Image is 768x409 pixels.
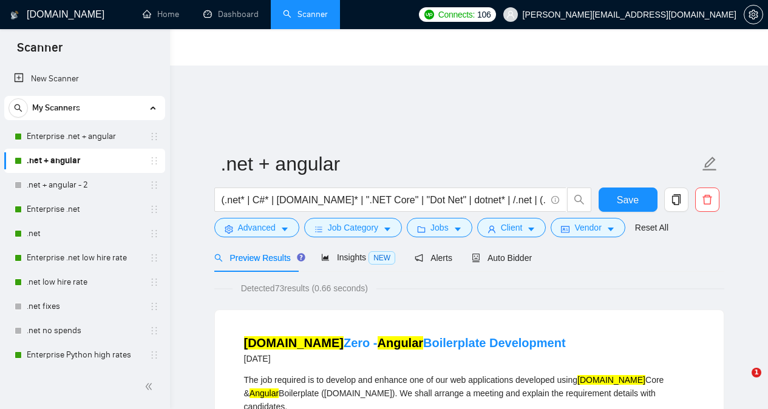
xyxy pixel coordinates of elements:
[415,254,423,262] span: notification
[27,124,142,149] a: Enterprise .net + angular
[561,225,569,234] span: idcard
[407,218,472,237] button: folderJobscaret-down
[472,253,532,263] span: Auto Bidder
[454,225,462,234] span: caret-down
[577,375,645,385] mark: [DOMAIN_NAME]
[27,270,142,294] a: .net low hire rate
[214,253,302,263] span: Preview Results
[144,380,157,393] span: double-left
[233,282,376,295] span: Detected 73 results (0.66 seconds)
[149,132,159,141] span: holder
[296,252,307,263] div: Tooltip anchor
[551,218,625,237] button: idcardVendorcaret-down
[14,67,155,91] a: New Scanner
[149,326,159,336] span: holder
[599,188,658,212] button: Save
[280,225,289,234] span: caret-down
[225,225,233,234] span: setting
[664,188,688,212] button: copy
[27,173,142,197] a: .net + angular - 2
[8,98,28,118] button: search
[574,221,601,234] span: Vendor
[304,218,402,237] button: barsJob Categorycaret-down
[328,221,378,234] span: Job Category
[27,221,142,246] a: .net
[214,218,299,237] button: settingAdvancedcaret-down
[430,221,449,234] span: Jobs
[727,368,756,397] iframe: Intercom live chat
[369,251,395,265] span: NEW
[527,225,535,234] span: caret-down
[149,302,159,311] span: holder
[27,319,142,343] a: .net no spends
[27,343,142,367] a: Enterprise Python high rates
[27,294,142,319] a: .net fixes
[214,254,223,262] span: search
[149,204,159,214] span: holder
[383,225,392,234] span: caret-down
[695,188,719,212] button: delete
[4,67,165,91] li: New Scanner
[314,225,323,234] span: bars
[472,254,480,262] span: robot
[27,149,142,173] a: .net + angular
[32,96,80,120] span: My Scanners
[635,221,668,234] a: Reset All
[9,104,27,112] span: search
[696,194,719,205] span: delete
[702,156,718,172] span: edit
[149,277,159,287] span: holder
[149,350,159,360] span: holder
[221,149,699,179] input: Scanner name...
[378,336,424,350] mark: Angular
[477,218,546,237] button: userClientcaret-down
[149,180,159,190] span: holder
[568,194,591,205] span: search
[149,229,159,238] span: holder
[149,253,159,263] span: holder
[244,336,344,350] mark: [DOMAIN_NAME]
[27,197,142,221] a: Enterprise .net
[617,192,639,208] span: Save
[238,221,276,234] span: Advanced
[551,196,559,204] span: info-circle
[321,253,330,262] span: area-chart
[27,246,142,270] a: Enterprise .net low hire rate
[244,351,566,366] div: [DATE]
[665,194,688,205] span: copy
[244,336,566,350] a: [DOMAIN_NAME]Zero -AngularBoilerplate Development
[415,253,452,263] span: Alerts
[567,188,591,212] button: search
[752,368,761,377] span: 1
[607,225,615,234] span: caret-down
[417,225,426,234] span: folder
[321,252,395,262] span: Insights
[501,221,523,234] span: Client
[250,388,279,398] mark: Angular
[149,156,159,166] span: holder
[222,192,546,208] input: Search Freelance Jobs...
[488,225,496,234] span: user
